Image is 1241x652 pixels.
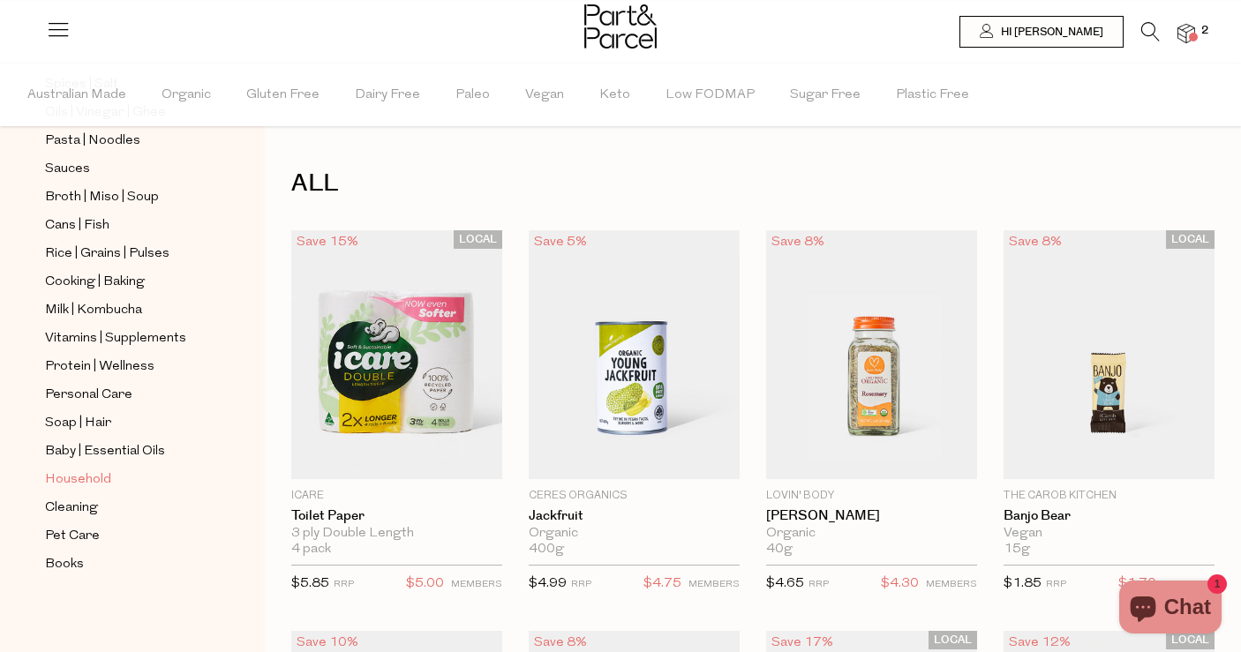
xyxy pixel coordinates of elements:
[45,468,206,491] a: Household
[291,488,502,504] p: icare
[896,64,969,126] span: Plastic Free
[997,25,1103,40] span: Hi [PERSON_NAME]
[1046,580,1066,589] small: RRP
[1166,230,1215,249] span: LOCAL
[529,230,592,254] div: Save 5%
[455,64,490,126] span: Paleo
[766,488,977,504] p: Lovin' Body
[27,64,126,126] span: Australian Made
[45,300,142,321] span: Milk | Kombucha
[584,4,657,49] img: Part&Parcel
[291,508,502,524] a: Toilet Paper
[406,573,444,596] span: $5.00
[1114,581,1227,638] inbox-online-store-chat: Shopify online store chat
[45,187,159,208] span: Broth | Miso | Soup
[766,526,977,542] div: Organic
[1004,230,1067,254] div: Save 8%
[45,441,165,462] span: Baby | Essential Oils
[666,64,755,126] span: Low FODMAP
[45,271,206,293] a: Cooking | Baking
[355,64,420,126] span: Dairy Free
[529,488,740,504] p: Ceres Organics
[45,412,206,434] a: Soap | Hair
[45,356,206,378] a: Protein | Wellness
[45,186,206,208] a: Broth | Miso | Soup
[766,508,977,524] a: [PERSON_NAME]
[1004,488,1215,504] p: The Carob Kitchen
[1197,23,1213,39] span: 2
[291,230,502,479] img: Toilet Paper
[809,580,829,589] small: RRP
[571,580,591,589] small: RRP
[45,384,206,406] a: Personal Care
[291,542,331,558] span: 4 pack
[926,580,977,589] small: MEMBERS
[45,498,98,519] span: Cleaning
[45,131,140,152] span: Pasta | Noodles
[766,230,830,254] div: Save 8%
[929,631,977,649] span: LOCAL
[1166,631,1215,649] span: LOCAL
[1177,24,1195,42] a: 2
[529,542,564,558] span: 400g
[291,526,502,542] div: 3 ply Double Length
[291,163,1215,204] h1: ALL
[959,16,1124,48] a: Hi [PERSON_NAME]
[45,526,100,547] span: Pet Care
[45,385,132,406] span: Personal Care
[790,64,861,126] span: Sugar Free
[291,230,364,254] div: Save 15%
[45,497,206,519] a: Cleaning
[1004,508,1215,524] a: Banjo Bear
[766,577,804,590] span: $4.65
[45,243,206,265] a: Rice | Grains | Pulses
[45,159,90,180] span: Sauces
[246,64,320,126] span: Gluten Free
[451,580,502,589] small: MEMBERS
[291,577,329,590] span: $5.85
[45,554,84,575] span: Books
[45,469,111,491] span: Household
[45,130,206,152] a: Pasta | Noodles
[45,327,206,349] a: Vitamins | Supplements
[881,573,919,596] span: $4.30
[162,64,211,126] span: Organic
[525,64,564,126] span: Vegan
[45,413,111,434] span: Soap | Hair
[45,214,206,236] a: Cans | Fish
[529,577,567,590] span: $4.99
[45,525,206,547] a: Pet Care
[45,328,186,349] span: Vitamins | Supplements
[766,542,793,558] span: 40g
[1004,230,1215,479] img: Banjo Bear
[529,508,740,524] a: Jackfruit
[45,440,206,462] a: Baby | Essential Oils
[643,573,681,596] span: $4.75
[688,580,740,589] small: MEMBERS
[454,230,502,249] span: LOCAL
[1004,526,1215,542] div: Vegan
[766,230,977,479] img: Rosemary
[1118,573,1156,596] span: $1.70
[529,230,740,479] img: Jackfruit
[45,215,109,236] span: Cans | Fish
[45,553,206,575] a: Books
[1004,577,1042,590] span: $1.85
[45,244,169,265] span: Rice | Grains | Pulses
[45,356,154,378] span: Protein | Wellness
[1004,542,1030,558] span: 15g
[529,526,740,542] div: Organic
[45,158,206,180] a: Sauces
[45,299,206,321] a: Milk | Kombucha
[45,272,145,293] span: Cooking | Baking
[599,64,630,126] span: Keto
[334,580,354,589] small: RRP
